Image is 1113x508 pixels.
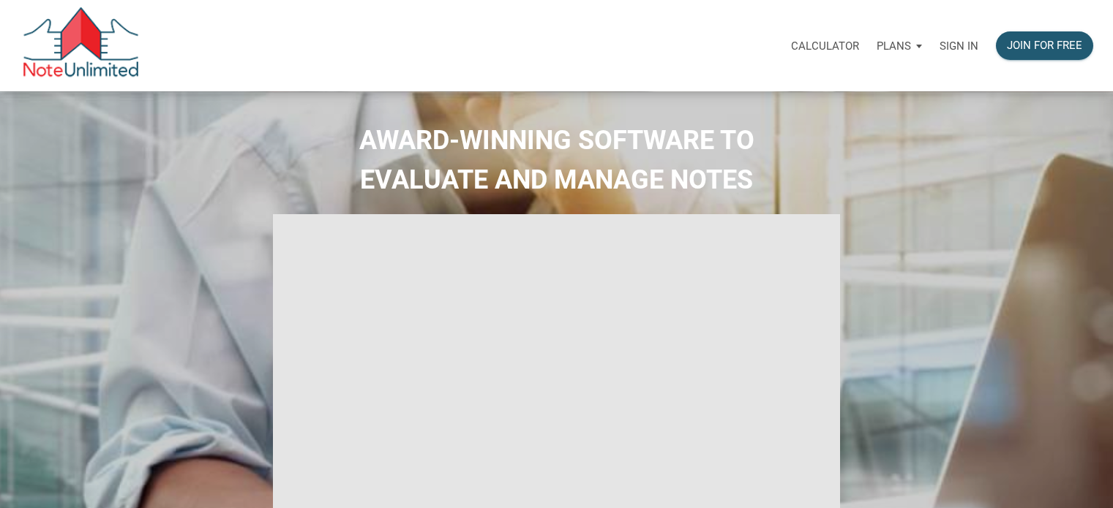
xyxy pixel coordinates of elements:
[868,23,931,69] a: Plans
[11,121,1102,200] h2: AWARD-WINNING SOFTWARE TO EVALUATE AND MANAGE NOTES
[987,23,1102,69] a: Join for free
[940,39,978,53] p: Sign in
[1007,37,1082,54] div: Join for free
[868,24,931,68] button: Plans
[782,23,868,69] a: Calculator
[931,23,987,69] a: Sign in
[791,39,859,53] p: Calculator
[877,39,911,53] p: Plans
[996,31,1093,60] button: Join for free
